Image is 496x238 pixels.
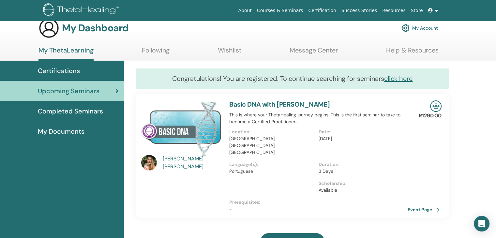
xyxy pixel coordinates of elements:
[229,112,408,125] p: This is where your ThetaHealing journey begins. This is the first seminar to take to become a Cer...
[419,112,442,120] p: R1290.00
[38,46,94,61] a: My ThetaLearning
[229,135,314,156] p: [GEOGRAPHIC_DATA], [GEOGRAPHIC_DATA], [GEOGRAPHIC_DATA]
[319,135,404,142] p: [DATE]
[136,68,449,89] div: Congratulations! You are registered. To continue searching for seminars
[38,86,99,96] span: Upcoming Seminars
[229,206,408,213] p: -
[290,46,338,59] a: Message Center
[254,5,306,17] a: Courses & Seminars
[235,5,254,17] a: About
[319,168,404,175] p: 3 Days
[229,100,330,109] a: Basic DNA with [PERSON_NAME]
[386,46,439,59] a: Help & Resources
[62,22,128,34] h3: My Dashboard
[384,74,413,83] a: click here
[142,46,170,59] a: Following
[38,66,80,76] span: Certifications
[319,161,404,168] p: Duration :
[430,100,442,112] img: In-Person Seminar
[380,5,408,17] a: Resources
[402,22,410,34] img: cog.svg
[402,21,438,35] a: My Account
[339,5,380,17] a: Success Stories
[408,5,426,17] a: Store
[229,199,408,206] p: Prerequisites :
[141,100,221,157] img: Basic DNA
[141,155,157,171] img: default.jpg
[38,18,59,38] img: generic-user-icon.jpg
[408,205,442,215] a: Event Page
[218,46,242,59] a: Wishlist
[163,155,223,171] a: [PERSON_NAME] [PERSON_NAME]
[319,187,404,194] p: Available
[319,128,404,135] p: Date :
[38,126,84,136] span: My Documents
[43,3,121,18] img: logo.png
[306,5,338,17] a: Certification
[229,168,314,175] p: Portuguese
[229,128,314,135] p: Location :
[474,216,489,231] div: Open Intercom Messenger
[229,161,314,168] p: Language(s) :
[319,180,404,187] p: Scholarship :
[38,106,103,116] span: Completed Seminars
